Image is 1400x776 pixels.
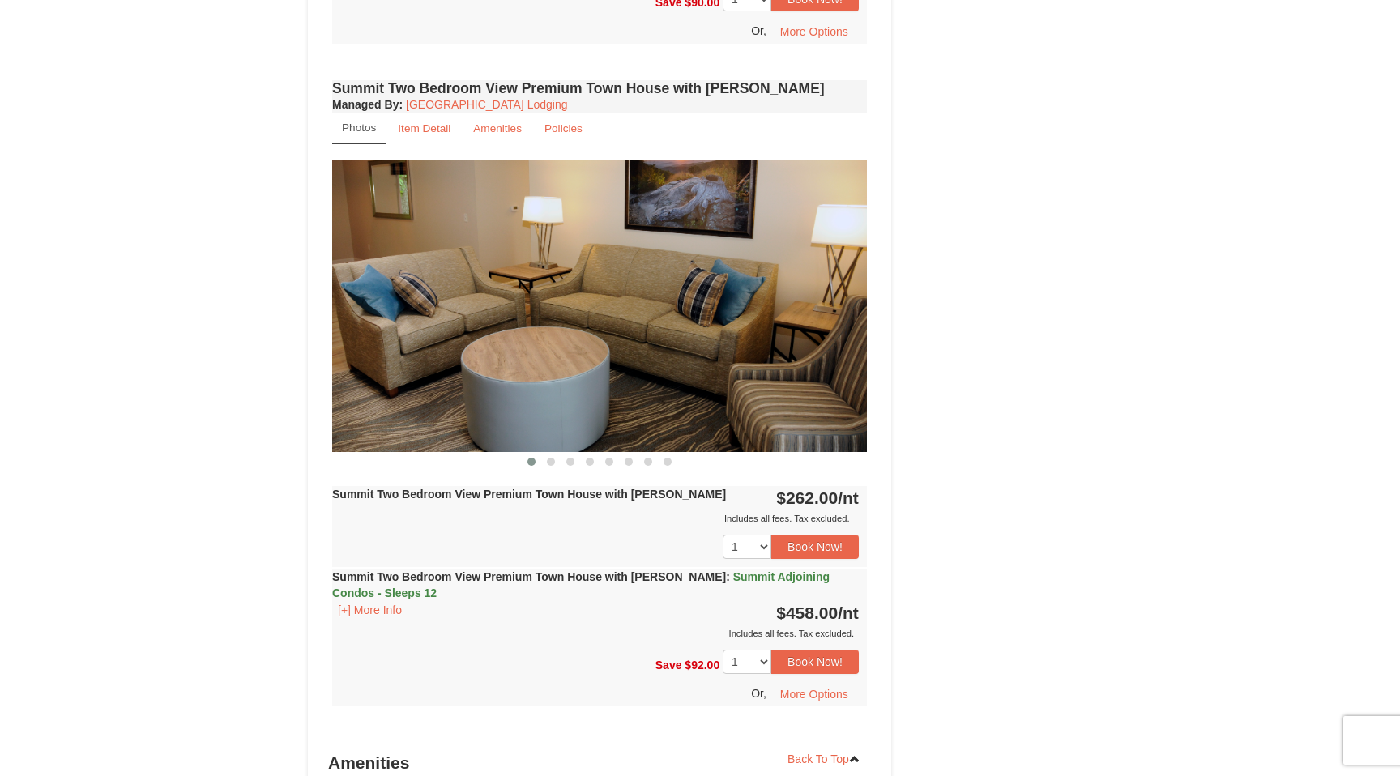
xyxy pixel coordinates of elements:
a: Amenities [463,113,532,144]
span: $458.00 [776,603,838,622]
small: Item Detail [398,122,450,134]
button: More Options [770,682,859,706]
span: : [726,570,730,583]
span: $92.00 [685,659,719,672]
span: /nt [838,488,859,507]
button: More Options [770,19,859,44]
span: Save [655,659,682,672]
strong: $262.00 [776,488,859,507]
span: Summit Adjoining Condos - Sleeps 12 [332,570,830,599]
a: Photos [332,113,386,144]
button: [+] More Info [332,601,408,619]
button: Book Now! [771,650,859,674]
small: Photos [342,122,376,134]
div: Includes all fees. Tax excluded. [332,625,859,642]
small: Policies [544,122,583,134]
a: [GEOGRAPHIC_DATA] Lodging [406,98,567,111]
strong: Summit Two Bedroom View Premium Town House with [PERSON_NAME] [332,488,726,501]
span: Or, [751,24,766,37]
div: Includes all fees. Tax excluded. [332,510,859,527]
a: Item Detail [387,113,461,144]
span: /nt [838,603,859,622]
strong: : [332,98,403,111]
img: 18876286-234-04e60b21.png [332,160,867,452]
h4: Summit Two Bedroom View Premium Town House with [PERSON_NAME] [332,80,867,96]
strong: Summit Two Bedroom View Premium Town House with [PERSON_NAME] [332,570,830,599]
small: Amenities [473,122,522,134]
span: Or, [751,687,766,700]
a: Policies [534,113,593,144]
span: Managed By [332,98,399,111]
a: Back To Top [777,747,871,771]
button: Book Now! [771,535,859,559]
